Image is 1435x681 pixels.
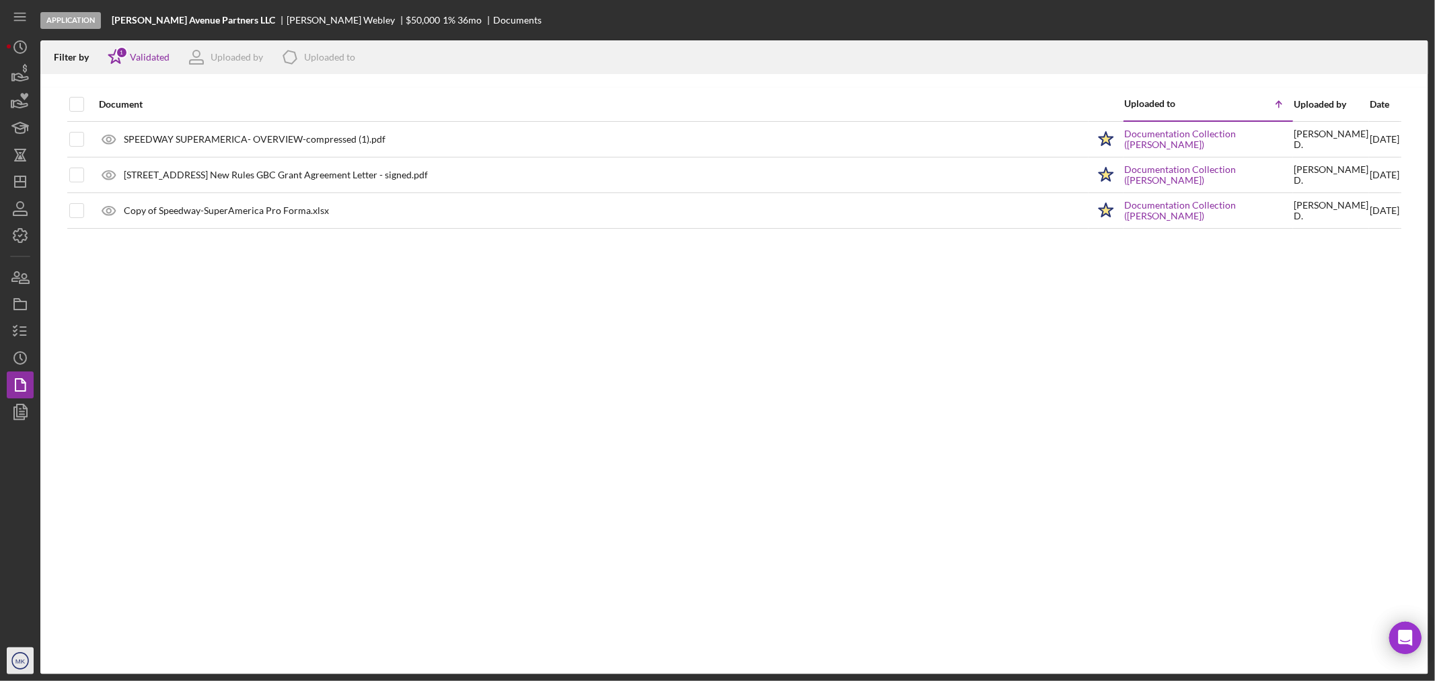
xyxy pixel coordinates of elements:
[304,52,355,63] div: Uploaded to
[1389,622,1422,654] div: Open Intercom Messenger
[211,52,263,63] div: Uploaded by
[1124,200,1292,221] a: Documentation Collection ([PERSON_NAME])
[124,170,428,180] div: [STREET_ADDRESS] New Rules GBC Grant Agreement Letter - signed.pdf
[54,52,99,63] div: Filter by
[1370,194,1399,227] div: [DATE]
[99,99,1088,110] div: Document
[1370,99,1399,110] div: Date
[130,52,170,63] div: Validated
[112,15,275,26] b: [PERSON_NAME] Avenue Partners LLC
[1124,98,1208,109] div: Uploaded to
[1294,200,1368,221] div: [PERSON_NAME] D .
[1294,129,1368,150] div: [PERSON_NAME] D .
[457,15,482,26] div: 36 mo
[124,134,385,145] div: SPEEDWAY SUPERAMERICA- OVERVIEW-compressed (1).pdf
[406,14,441,26] span: $50,000
[40,12,101,29] div: Application
[443,15,455,26] div: 1 %
[15,657,26,665] text: MK
[1294,99,1368,110] div: Uploaded by
[1124,129,1292,150] a: Documentation Collection ([PERSON_NAME])
[1124,164,1292,186] a: Documentation Collection ([PERSON_NAME])
[1370,122,1399,157] div: [DATE]
[493,15,542,26] div: Documents
[7,647,34,674] button: MK
[116,46,128,59] div: 1
[124,205,329,216] div: Copy of Speedway-SuperAmerica Pro Forma.xlsx
[287,15,406,26] div: [PERSON_NAME] Webley
[1294,164,1368,186] div: [PERSON_NAME] D .
[1370,158,1399,192] div: [DATE]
